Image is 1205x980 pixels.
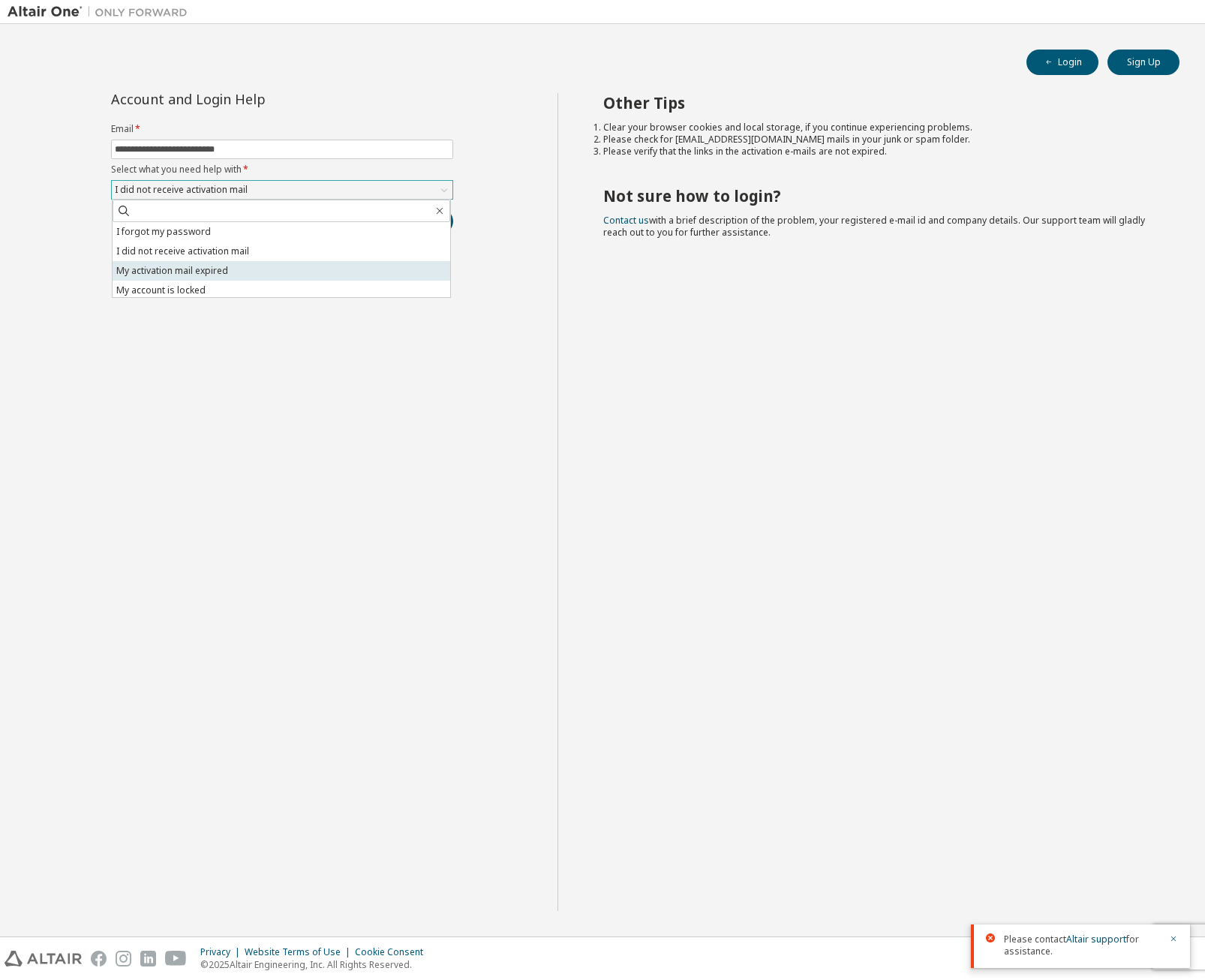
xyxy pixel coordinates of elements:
[111,93,385,105] div: Account and Login Help
[200,958,432,971] p: © 2025 Altair Engineering, Inc. All Rights Reserved.
[603,146,1153,158] li: Please verify that the links in the activation e-mails are not expired.
[113,182,250,198] div: I did not receive activation mail
[116,951,131,966] img: instagram.svg
[603,93,1153,113] h2: Other Tips
[140,951,156,966] img: linkedin.svg
[603,122,1153,134] li: Clear your browser cookies and local storage, if you continue experiencing problems.
[603,214,1145,239] span: with a brief description of the problem, your registered e-mail id and company details. Our suppo...
[8,5,195,20] img: Altair One
[603,186,1153,206] h2: Not sure how to login?
[113,222,450,242] li: I forgot my password
[111,123,453,135] label: Email
[1026,50,1098,75] button: Login
[355,946,432,958] div: Cookie Consent
[1066,933,1126,945] a: Altair support
[603,134,1153,146] li: Please check for [EMAIL_ADDRESS][DOMAIN_NAME] mails in your junk or spam folder.
[603,214,649,227] a: Contact us
[200,946,245,958] div: Privacy
[111,164,453,176] label: Select what you need help with
[1107,50,1179,75] button: Sign Up
[245,946,355,958] div: Website Terms of Use
[1004,933,1160,957] span: Please contact for assistance.
[91,951,107,966] img: facebook.svg
[5,951,82,966] img: altair_logo.svg
[112,181,452,199] div: I did not receive activation mail
[165,951,187,966] img: youtube.svg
